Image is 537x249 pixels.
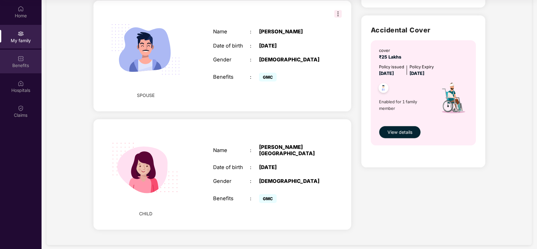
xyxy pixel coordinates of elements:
img: svg+xml;base64,PHN2ZyB4bWxucz0iaHR0cDovL3d3dy53My5vcmcvMjAwMC9zdmciIHdpZHRoPSIyMjQiIGhlaWdodD0iMT... [103,7,188,92]
div: [DEMOGRAPHIC_DATA] [259,57,323,63]
div: : [250,74,259,80]
span: View details [387,129,412,136]
div: cover [379,47,404,54]
div: Name [213,147,250,153]
div: : [250,57,259,63]
div: Policy Expiry [410,64,434,70]
div: [PERSON_NAME][GEOGRAPHIC_DATA] [259,144,323,156]
div: Date of birth [213,164,250,170]
div: Date of birth [213,43,250,49]
div: : [250,178,259,184]
img: svg+xml;base64,PHN2ZyB4bWxucz0iaHR0cDovL3d3dy53My5vcmcvMjAwMC9zdmciIHdpZHRoPSI0OC45NDMiIGhlaWdodD... [376,81,391,97]
div: : [250,43,259,49]
img: svg+xml;base64,PHN2ZyBpZD0iQ2xhaW0iIHhtbG5zPSJodHRwOi8vd3d3LnczLm9yZy8yMDAwL3N2ZyIgd2lkdGg9IjIwIi... [18,105,24,111]
div: [PERSON_NAME] [259,29,323,35]
img: svg+xml;base64,PHN2ZyB4bWxucz0iaHR0cDovL3d3dy53My5vcmcvMjAwMC9zdmciIHdpZHRoPSIyMjQiIGhlaWdodD0iMT... [103,126,188,210]
span: GMC [259,194,277,203]
span: Enabled for 1 family member [379,99,432,111]
span: ₹25 Lakhs [379,54,404,59]
div: [DEMOGRAPHIC_DATA] [259,178,323,184]
h2: Accidental Cover [371,25,476,35]
div: Benefits [213,195,250,201]
div: [DATE] [259,164,323,170]
button: View details [379,126,421,139]
div: Benefits [213,74,250,80]
span: CHILD [139,210,152,217]
div: : [250,147,259,153]
div: [DATE] [259,43,323,49]
img: svg+xml;base64,PHN2ZyBpZD0iSG9tZSIgeG1sbnM9Imh0dHA6Ly93d3cudzMub3JnLzIwMDAvc3ZnIiB3aWR0aD0iMjAiIG... [18,6,24,12]
img: icon [431,77,474,123]
div: Name [213,29,250,35]
span: [DATE] [410,71,424,76]
div: Gender [213,178,250,184]
img: svg+xml;base64,PHN2ZyB3aWR0aD0iMzIiIGhlaWdodD0iMzIiIHZpZXdCb3g9IjAgMCAzMiAzMiIgZmlsbD0ibm9uZSIgeG... [334,10,342,18]
img: svg+xml;base64,PHN2ZyBpZD0iQmVuZWZpdHMiIHhtbG5zPSJodHRwOi8vd3d3LnczLm9yZy8yMDAwL3N2ZyIgd2lkdGg9Ij... [18,55,24,62]
div: : [250,195,259,201]
div: : [250,164,259,170]
div: Gender [213,57,250,63]
span: [DATE] [379,71,394,76]
img: svg+xml;base64,PHN2ZyBpZD0iSG9zcGl0YWxzIiB4bWxucz0iaHR0cDovL3d3dy53My5vcmcvMjAwMC9zdmciIHdpZHRoPS... [18,80,24,87]
div: Policy issued [379,64,404,70]
span: SPOUSE [137,92,155,99]
div: : [250,29,259,35]
span: GMC [259,73,277,82]
img: svg+xml;base64,PHN2ZyB3aWR0aD0iMjAiIGhlaWdodD0iMjAiIHZpZXdCb3g9IjAgMCAyMCAyMCIgZmlsbD0ibm9uZSIgeG... [18,31,24,37]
